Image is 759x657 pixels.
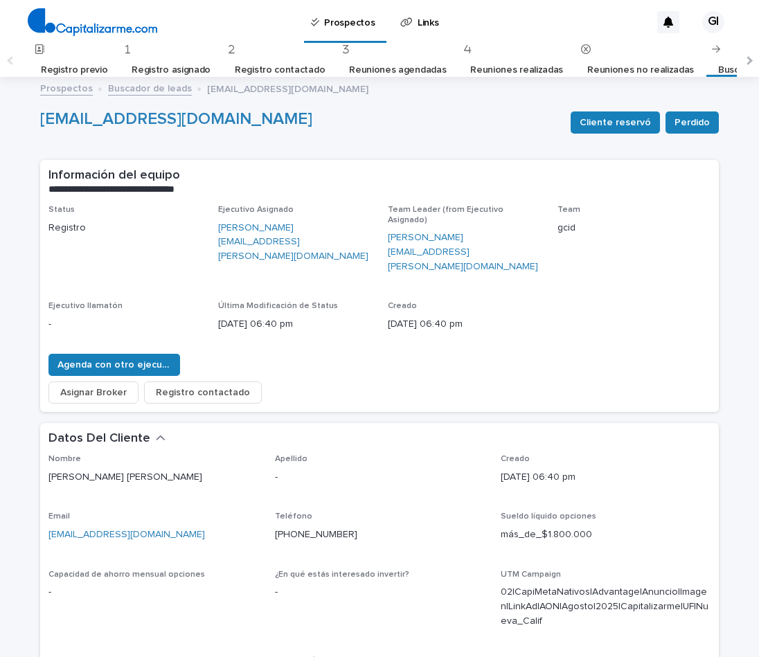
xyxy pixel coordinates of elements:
a: Registro contactado [235,54,325,87]
button: Agenda con otro ejecutivo [48,354,180,376]
p: más_de_$1.800.000 [501,528,711,542]
span: Sueldo líquido opciones [501,512,596,521]
a: [EMAIL_ADDRESS][DOMAIN_NAME] [48,530,205,539]
span: Ejecutivo llamatón [48,302,123,310]
p: [DATE] 06:40 pm [501,470,711,485]
a: [PERSON_NAME][EMAIL_ADDRESS][PERSON_NAME][DOMAIN_NAME] [388,231,541,273]
p: [PERSON_NAME] [PERSON_NAME] [48,470,258,485]
h2: Información del equipo [48,168,180,183]
span: Perdido [675,116,710,129]
p: gcid [557,221,711,235]
a: Reuniones no realizadas [587,54,694,87]
p: - [275,585,485,600]
a: Reuniones agendadas [349,54,446,87]
span: Registro contactado [156,386,250,399]
span: Status [48,206,75,214]
span: Asignar Broker [60,386,127,399]
a: Registro asignado [132,54,211,87]
span: Team Leader (from Ejecutivo Asignado) [388,206,503,224]
img: 4arMvv9wSvmHTHbXwTim [28,8,157,36]
p: - [48,585,258,600]
a: [EMAIL_ADDRESS][DOMAIN_NAME] [40,111,312,127]
button: Registro contactado [144,381,262,404]
span: Nombre [48,455,81,463]
span: UTM Campaign [501,570,561,579]
p: - [48,317,202,332]
button: Datos Del Cliente [48,431,166,447]
a: Prospectos [40,80,93,96]
span: Capacidad de ahorro mensual opciones [48,570,205,579]
button: Asignar Broker [48,381,139,404]
span: Ejecutivo Asignado [218,206,294,214]
a: Registro previo [41,54,107,87]
span: Email [48,512,70,521]
span: Última Modificación de Status [218,302,338,310]
p: [DATE] 06:40 pm [388,317,541,332]
h2: Datos Del Cliente [48,431,150,447]
a: Buscador de leads [108,80,192,96]
span: Cliente reservó [580,116,651,129]
div: GI [702,11,724,33]
button: Cliente reservó [571,111,660,134]
span: Agenda con otro ejecutivo [57,358,171,372]
span: Apellido [275,455,307,463]
p: 02|CapiMetaNativos|Advantage|Anuncio|Imagen|LinkAd|AON|Agosto|2025|Capitalizarme|UF|Nueva_Calif [501,585,711,628]
span: Creado [501,455,530,463]
span: Teléfono [275,512,312,521]
span: ¿En qué estás interesado invertir? [275,570,409,579]
a: [PHONE_NUMBER] [275,530,357,539]
p: Registro [48,221,202,235]
button: Perdido [666,111,719,134]
span: Creado [388,302,417,310]
p: [DATE] 06:40 pm [218,317,371,332]
a: Reuniones realizadas [470,54,563,87]
p: - [275,470,485,485]
span: Team [557,206,580,214]
a: [PERSON_NAME][EMAIL_ADDRESS][PERSON_NAME][DOMAIN_NAME] [218,221,371,264]
p: [EMAIL_ADDRESS][DOMAIN_NAME] [207,80,368,96]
